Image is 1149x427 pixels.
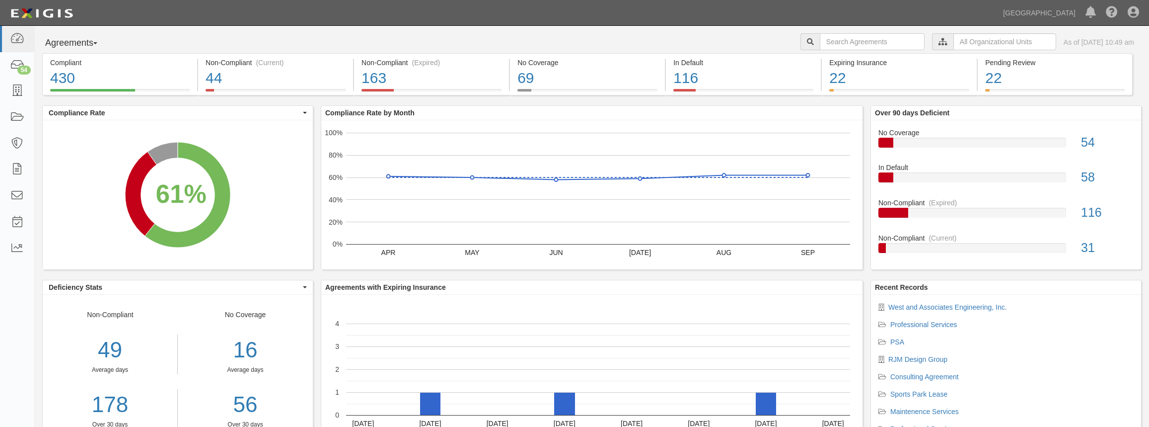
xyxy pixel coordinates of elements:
div: As of [DATE] 10:49 am [1064,37,1134,47]
a: Sports Park Lease [890,390,947,398]
div: Compliant [50,58,190,68]
div: Non-Compliant (Current) [206,58,346,68]
div: 163 [361,68,502,89]
text: AUG [717,249,731,256]
a: Expiring Insurance22 [822,89,977,97]
button: Compliance Rate [43,106,313,120]
a: No Coverage54 [878,128,1134,163]
div: 22 [829,68,969,89]
input: All Organizational Units [953,33,1056,50]
div: (Current) [256,58,284,68]
div: 69 [517,68,657,89]
b: Agreements with Expiring Insurance [325,283,446,291]
button: Deficiency Stats [43,280,313,294]
a: 178 [43,389,177,421]
a: Non-Compliant(Expired)116 [878,198,1134,233]
b: Recent Records [875,283,928,291]
div: Average days [185,366,305,374]
div: No Coverage [871,128,1141,138]
div: (Expired) [929,198,957,208]
div: 58 [1074,169,1141,186]
text: 60% [329,173,343,181]
button: Agreements [42,33,117,53]
a: 56 [185,389,305,421]
div: 116 [673,68,813,89]
text: 1 [335,388,339,396]
a: Consulting Agreement [890,373,959,381]
text: 100% [325,129,343,137]
div: In Default [871,163,1141,172]
a: Maintenence Services [890,408,959,416]
text: 0 [335,411,339,419]
a: [GEOGRAPHIC_DATA] [998,3,1080,23]
a: In Default58 [878,163,1134,198]
div: No Coverage [517,58,657,68]
text: JUN [549,249,563,256]
span: Compliance Rate [49,108,300,118]
div: 61% [156,176,207,212]
div: 22 [985,68,1125,89]
a: Non-Compliant(Current)44 [198,89,353,97]
div: 116 [1074,204,1141,222]
text: 4 [335,320,339,328]
div: Pending Review [985,58,1125,68]
div: Non-Compliant [871,233,1141,243]
a: Non-Compliant(Current)31 [878,233,1134,261]
i: Help Center - Complianz [1106,7,1118,19]
text: 20% [329,218,343,226]
div: 430 [50,68,190,89]
div: (Current) [929,233,956,243]
a: PSA [890,338,904,346]
div: Non-Compliant [871,198,1141,208]
a: No Coverage69 [510,89,665,97]
a: In Default116 [666,89,821,97]
a: Compliant430 [42,89,197,97]
span: Deficiency Stats [49,282,300,292]
div: 49 [43,335,177,366]
svg: A chart. [43,120,313,269]
a: West and Associates Engineering, Inc. [888,303,1007,311]
b: Compliance Rate by Month [325,109,415,117]
a: Pending Review22 [978,89,1133,97]
img: logo-5460c22ac91f19d4615b14bd174203de0afe785f0fc80cf4dbbc73dc1793850b.png [7,4,76,22]
input: Search Agreements [820,33,925,50]
b: Over 90 days Deficient [875,109,949,117]
div: 44 [206,68,346,89]
text: 3 [335,342,339,350]
a: Professional Services [890,321,957,329]
text: 80% [329,151,343,159]
text: 40% [329,196,343,204]
a: Non-Compliant(Expired)163 [354,89,509,97]
div: 16 [185,335,305,366]
div: 31 [1074,239,1141,257]
div: In Default [673,58,813,68]
text: 0% [333,240,343,248]
text: [DATE] [629,249,651,256]
div: Non-Compliant (Expired) [361,58,502,68]
a: RJM Design Group [888,355,947,363]
div: Average days [43,366,177,374]
div: Expiring Insurance [829,58,969,68]
text: MAY [465,249,480,256]
text: APR [381,249,396,256]
svg: A chart. [321,120,862,269]
div: (Expired) [412,58,440,68]
text: 2 [335,365,339,373]
div: 54 [17,66,31,75]
div: 54 [1074,134,1141,152]
text: SEP [801,249,815,256]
